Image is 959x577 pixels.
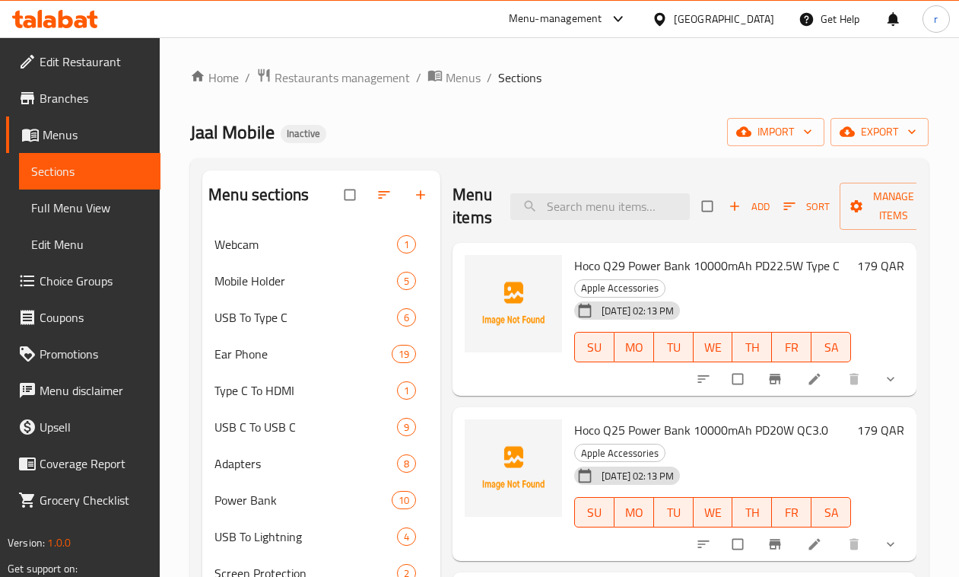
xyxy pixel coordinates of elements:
[729,198,770,215] span: Add
[783,198,830,215] span: Sort
[446,69,481,87] span: Menus
[214,345,392,363] span: Ear Phone
[190,115,275,149] span: Jaal Mobile
[31,162,148,180] span: Sections
[738,336,766,359] span: TH
[6,445,160,482] a: Coverage Report
[738,502,766,524] span: TH
[6,336,160,372] a: Promotions
[723,365,755,394] span: Select to update
[654,332,694,362] button: TU
[202,445,440,482] div: Adapters8
[874,362,910,396] button: show more
[843,123,916,142] span: export
[6,482,160,518] a: Grocery Checklist
[398,384,415,398] span: 1
[510,193,690,220] input: search
[621,502,648,524] span: MO
[398,457,415,471] span: 8
[6,43,160,80] a: Edit Restaurant
[778,502,805,524] span: FR
[694,332,733,362] button: WE
[398,311,415,325] span: 6
[202,518,440,555] div: USB To Lightning4
[202,372,440,409] div: Type C To HDMI1
[574,332,614,362] button: SU
[397,418,416,436] div: items
[700,336,727,359] span: WE
[40,381,148,400] span: Menu disclaimer
[840,183,948,230] button: Manage items
[660,336,687,359] span: TU
[693,192,725,221] span: Select section
[281,127,326,140] span: Inactive
[614,332,654,362] button: MO
[725,195,773,218] button: Add
[758,528,795,561] button: Branch-specific-item
[214,308,397,327] span: USB To Type C
[367,178,404,212] span: Sort sections
[581,502,608,524] span: SU
[202,409,440,445] div: USB C To USB C9
[837,362,874,396] button: delete
[398,420,415,435] span: 9
[465,419,562,517] img: Hoco Q25 Power Bank 10000mAh PD20W QC3.0
[397,235,416,253] div: items
[202,263,440,299] div: Mobile Holder5
[398,530,415,544] span: 4
[723,530,755,559] span: Select to update
[807,371,825,387] a: Edit menu item
[581,336,608,359] span: SU
[725,195,773,218] span: Add item
[40,418,148,436] span: Upsell
[574,497,614,528] button: SU
[674,11,774,27] div: [GEOGRAPHIC_DATA]
[574,254,840,277] span: Hoco Q29 Power Bank 10000mAh PD22.5W Type C
[595,304,680,318] span: [DATE] 02:13 PM
[190,68,929,88] nav: breadcrumb
[614,497,654,528] button: MO
[575,445,665,462] span: Apple Accessories
[883,371,898,387] svg: Show Choices
[727,118,824,146] button: import
[214,272,397,290] div: Mobile Holder
[214,491,392,509] span: Power Bank
[208,183,309,206] h2: Menu sections
[40,345,148,363] span: Promotions
[397,308,416,327] div: items
[6,299,160,336] a: Coupons
[214,454,397,473] span: Adapters
[574,444,665,462] div: Apple Accessories
[465,255,562,352] img: Hoco Q29 Power Bank 10000mAh PD22.5W Type C
[214,418,397,436] span: USB C To USB C
[509,10,602,28] div: Menu-management
[874,528,910,561] button: show more
[245,69,250,87] li: /
[392,345,416,363] div: items
[498,69,541,87] span: Sections
[6,372,160,409] a: Menu disclaimer
[830,118,929,146] button: export
[700,502,727,524] span: WE
[281,125,326,143] div: Inactive
[275,69,410,87] span: Restaurants management
[214,528,397,546] span: USB To Lightning
[397,272,416,290] div: items
[19,153,160,190] a: Sections
[739,123,812,142] span: import
[392,347,415,362] span: 19
[857,419,904,441] h6: 179 QAR
[214,381,397,400] span: Type C To HDMI
[8,533,45,553] span: Version:
[621,336,648,359] span: MO
[772,497,811,528] button: FR
[392,491,416,509] div: items
[758,362,795,396] button: Branch-specific-item
[778,336,805,359] span: FR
